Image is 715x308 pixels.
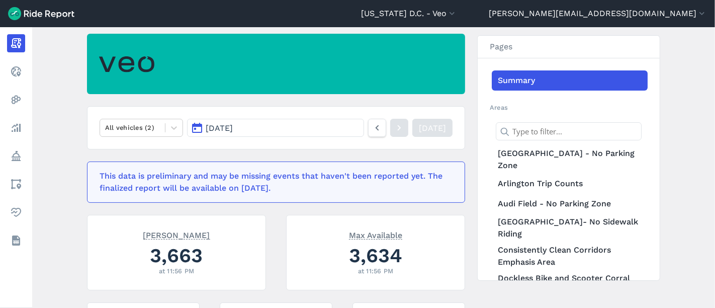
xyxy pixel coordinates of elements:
a: Datasets [7,232,25,250]
a: [DATE] [412,119,453,137]
a: Policy [7,147,25,165]
button: [US_STATE] D.C. - Veo [361,8,457,20]
a: Areas [7,175,25,193]
a: Consistently Clean Corridors Emphasis Area [492,242,648,270]
div: 3,663 [100,242,253,269]
a: Summary [492,70,648,91]
span: Max Available [349,229,402,240]
a: Arlington Trip Counts [492,174,648,194]
div: at 11:56 PM [100,266,253,276]
input: Type to filter... [496,122,642,140]
a: Audi Field - No Parking Zone [492,194,648,214]
a: Dockless Bike and Scooter Corral on [GEOGRAPHIC_DATA] [492,270,648,298]
a: [GEOGRAPHIC_DATA] - No Parking Zone [492,145,648,174]
button: [PERSON_NAME][EMAIL_ADDRESS][DOMAIN_NAME] [489,8,707,20]
a: Report [7,34,25,52]
span: [PERSON_NAME] [143,229,210,240]
div: at 11:56 PM [299,266,453,276]
a: Analyze [7,119,25,137]
h3: Pages [478,36,660,58]
div: 3,634 [299,242,453,269]
h2: Areas [490,103,648,112]
a: [GEOGRAPHIC_DATA]- No Sidewalk Riding [492,214,648,242]
span: [DATE] [206,123,233,133]
div: This data is preliminary and may be missing events that haven't been reported yet. The finalized ... [100,170,446,194]
img: Veo [99,50,154,78]
a: Health [7,203,25,221]
a: Realtime [7,62,25,81]
a: Heatmaps [7,91,25,109]
img: Ride Report [8,7,74,20]
button: [DATE] [187,119,364,137]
